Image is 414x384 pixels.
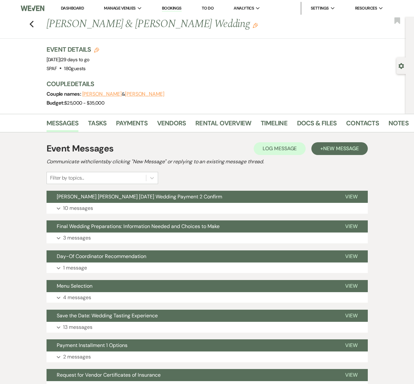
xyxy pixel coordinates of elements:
span: View [345,223,358,230]
span: Couple names: [47,91,82,97]
div: Filter by topics... [50,174,84,182]
p: 3 messages [63,234,91,242]
span: [DATE] [47,56,90,63]
a: Timeline [261,118,287,132]
button: Log Message [254,142,306,155]
button: Save the Date: Wedding Tasting Experience [47,310,335,322]
button: Open lead details [398,63,404,69]
span: [PERSON_NAME] [PERSON_NAME] [DATE] Wedding Payment 2 Confirm [57,193,222,200]
p: 4 messages [63,293,91,302]
h3: Couple Details [47,79,400,88]
a: Dashboard [61,5,84,11]
p: 10 messages [63,204,93,212]
a: Bookings [162,5,182,11]
h1: Event Messages [47,142,114,155]
span: Settings [311,5,329,11]
span: Manage Venues [104,5,135,11]
span: View [345,372,358,378]
a: Messages [47,118,79,132]
span: View [345,193,358,200]
h3: Event Details [47,45,99,54]
a: Docs & Files [297,118,337,132]
button: Request for Vendor Certificates of Insurance [47,369,335,381]
button: Payment Installment 1 Options [47,339,335,351]
span: $25,000 - $35,000 [64,100,104,106]
p: 13 messages [63,323,92,331]
p: 1 message [63,264,87,272]
span: View [345,342,358,349]
button: Menu Selection [47,280,335,292]
h2: Communicate with clients by clicking "New Message" or replying to an existing message thread. [47,158,368,166]
button: View [335,220,368,233]
span: 29 days to go [61,56,90,63]
span: | [60,56,90,63]
button: View [335,250,368,262]
h1: [PERSON_NAME] & [PERSON_NAME] Wedding [47,17,331,32]
button: +New Message [311,142,367,155]
span: Payment Installment 1 Options [57,342,127,349]
p: 2 messages [63,353,91,361]
button: 2 messages [47,351,368,362]
span: New Message [323,145,359,152]
span: Budget: [47,100,65,106]
button: View [335,280,368,292]
button: [PERSON_NAME] [PERSON_NAME] [DATE] Wedding Payment 2 Confirm [47,191,335,203]
span: Log Message [263,145,297,152]
img: Weven Logo [21,2,44,15]
a: Payments [116,118,148,132]
button: Final Wedding Preparations: Information Needed and Choices to Make [47,220,335,233]
span: 180 guests [64,65,85,72]
button: 4 messages [47,292,368,303]
button: View [335,310,368,322]
button: 1 message [47,262,368,273]
span: Request for Vendor Certificates of Insurance [57,372,161,378]
span: View [345,253,358,260]
button: View [335,339,368,351]
a: Contacts [346,118,379,132]
span: Resources [355,5,377,11]
span: View [345,283,358,289]
button: View [335,369,368,381]
span: Analytics [234,5,254,11]
button: Day-Of Coordinator Recommendation [47,250,335,262]
a: Vendors [157,118,186,132]
button: 3 messages [47,233,368,243]
span: Save the Date: Wedding Tasting Experience [57,312,158,319]
span: SPAF [47,65,57,72]
button: [PERSON_NAME] [82,92,122,97]
a: Notes [389,118,409,132]
span: View [345,312,358,319]
button: 10 messages [47,203,368,214]
button: Edit [253,22,258,28]
span: Menu Selection [57,283,92,289]
span: Final Wedding Preparations: Information Needed and Choices to Make [57,223,220,230]
button: View [335,191,368,203]
a: Tasks [88,118,106,132]
a: Rental Overview [195,118,251,132]
span: & [82,91,164,97]
button: [PERSON_NAME] [125,92,164,97]
button: 13 messages [47,322,368,333]
a: To Do [202,5,214,11]
span: Day-Of Coordinator Recommendation [57,253,146,260]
